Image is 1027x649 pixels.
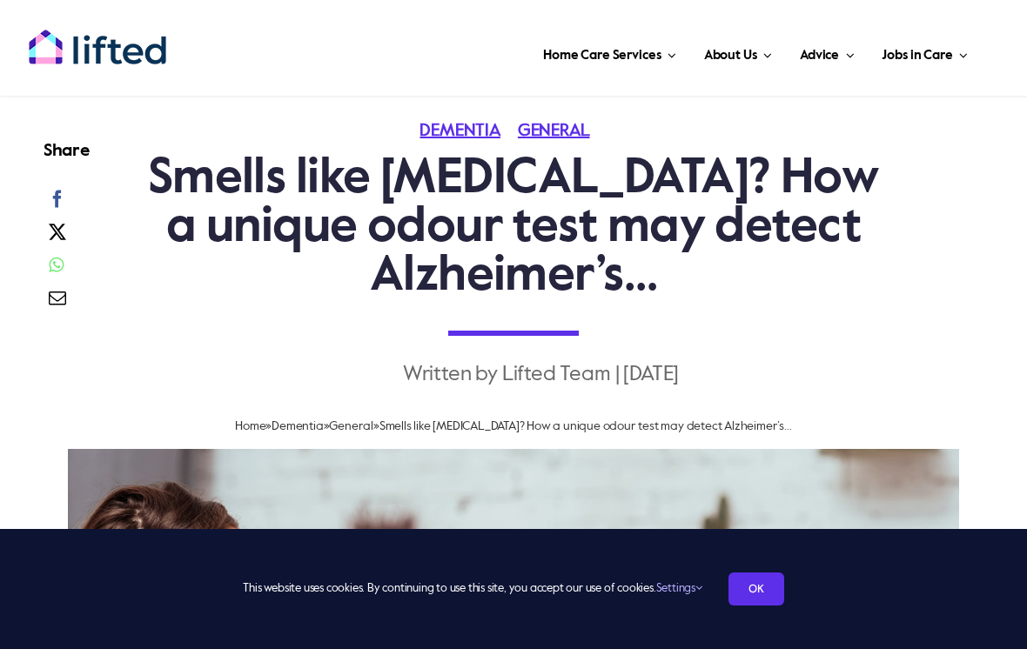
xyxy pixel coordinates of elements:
nav: Breadcrumb [129,412,898,440]
span: Jobs in Care [882,42,952,70]
a: OK [728,572,784,606]
a: Jobs in Care [876,26,973,78]
span: Advice [800,42,839,70]
a: Home Care Services [538,26,681,78]
span: About Us [704,42,757,70]
span: Categories: , [420,123,607,140]
span: This website uses cookies. By continuing to use this site, you accept our use of cookies. [243,575,701,603]
span: » » » [235,420,792,432]
h1: Smells like [MEDICAL_DATA]? How a unique odour test may detect Alzheimer’s… [129,155,898,301]
nav: Main Menu [193,26,973,78]
a: About Us [699,26,777,78]
a: General [518,123,607,140]
a: Settings [656,583,702,594]
a: Advice [795,26,859,78]
a: Dementia [420,123,517,140]
a: General [329,420,373,432]
a: Home [235,420,265,432]
a: lifted-logo [28,29,167,46]
span: Smells like [MEDICAL_DATA]? How a unique odour test may detect Alzheimer’s… [379,420,792,432]
span: Home Care Services [543,42,661,70]
a: Dementia [272,420,323,432]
